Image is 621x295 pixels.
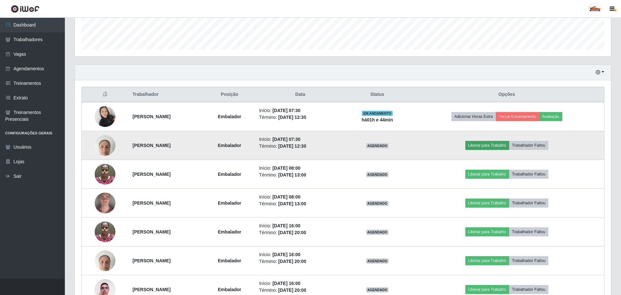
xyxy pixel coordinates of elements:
[259,258,341,265] li: Término:
[133,258,171,263] strong: [PERSON_NAME]
[133,143,171,148] strong: [PERSON_NAME]
[278,115,306,120] time: [DATE] 12:30
[272,137,300,142] time: [DATE] 07:30
[259,251,341,258] li: Início:
[259,165,341,172] li: Início:
[218,114,241,119] strong: Embalador
[129,87,204,102] th: Trabalhador
[133,114,171,119] strong: [PERSON_NAME]
[218,200,241,206] strong: Embalador
[278,230,306,235] time: [DATE] 20:00
[95,218,115,245] img: 1712714567127.jpeg
[259,114,341,121] li: Término:
[259,200,341,207] li: Término:
[259,107,341,114] li: Início:
[218,258,241,263] strong: Embalador
[133,200,171,206] strong: [PERSON_NAME]
[509,141,548,150] button: Trabalhador Faltou
[259,172,341,178] li: Término:
[362,111,393,116] span: EM ANDAMENTO
[272,108,300,113] time: [DATE] 07:30
[95,182,115,224] img: 1750082443540.jpeg
[259,280,341,287] li: Início:
[259,229,341,236] li: Término:
[465,285,509,294] button: Liberar para Trabalho
[259,136,341,143] li: Início:
[133,287,171,292] strong: [PERSON_NAME]
[95,160,115,188] img: 1712714567127.jpeg
[272,165,300,171] time: [DATE] 08:00
[366,201,389,206] span: AGENDADO
[255,87,345,102] th: Data
[278,259,306,264] time: [DATE] 20:00
[259,222,341,229] li: Início:
[278,172,306,177] time: [DATE] 13:00
[259,194,341,200] li: Início:
[366,287,389,292] span: AGENDADO
[272,223,300,228] time: [DATE] 16:00
[509,285,548,294] button: Trabalhador Faltou
[539,112,562,121] button: Avaliação
[259,143,341,150] li: Término:
[133,229,171,234] strong: [PERSON_NAME]
[95,103,115,130] img: 1722007663957.jpeg
[509,227,548,236] button: Trabalhador Faltou
[465,170,509,179] button: Liberar para Trabalho
[204,87,255,102] th: Posição
[509,170,548,179] button: Trabalhador Faltou
[465,199,509,208] button: Liberar para Trabalho
[366,172,389,177] span: AGENDADO
[218,143,241,148] strong: Embalador
[133,172,171,177] strong: [PERSON_NAME]
[272,281,300,286] time: [DATE] 16:00
[465,141,509,150] button: Liberar para Trabalho
[278,288,306,293] time: [DATE] 20:00
[95,247,115,275] img: 1726585318668.jpeg
[95,132,115,159] img: 1726585318668.jpeg
[509,256,548,265] button: Trabalhador Faltou
[345,87,410,102] th: Status
[218,172,241,177] strong: Embalador
[278,201,306,206] time: [DATE] 13:00
[362,117,393,122] strong: há 01 h e 44 min
[509,199,548,208] button: Trabalhador Faltou
[272,194,300,199] time: [DATE] 08:00
[496,112,539,121] button: Forçar Encerramento
[366,258,389,264] span: AGENDADO
[11,5,40,13] img: CoreUI Logo
[451,112,496,121] button: Adicionar Horas Extra
[366,143,389,148] span: AGENDADO
[465,256,509,265] button: Liberar para Trabalho
[409,87,604,102] th: Opções
[465,227,509,236] button: Liberar para Trabalho
[218,287,241,292] strong: Embalador
[272,252,300,257] time: [DATE] 16:00
[218,229,241,234] strong: Embalador
[259,287,341,294] li: Término:
[278,143,306,149] time: [DATE] 12:30
[366,230,389,235] span: AGENDADO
